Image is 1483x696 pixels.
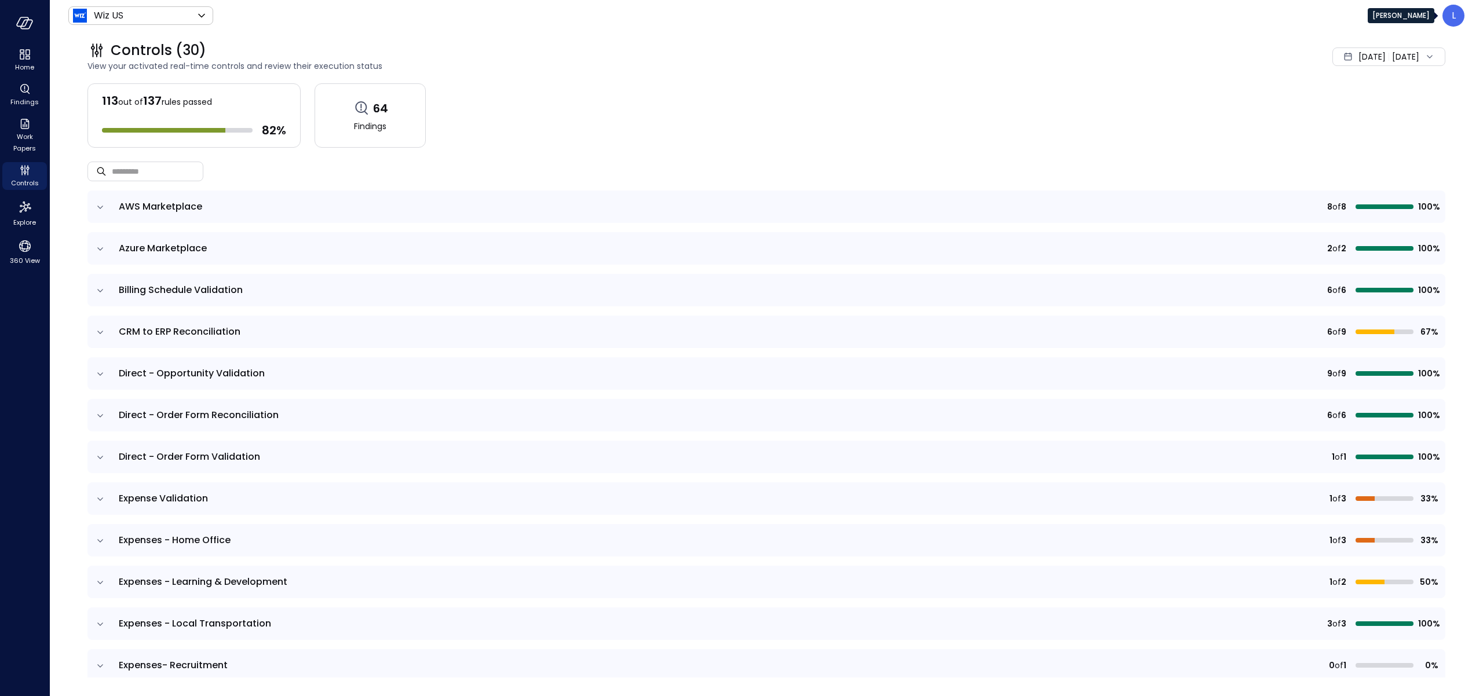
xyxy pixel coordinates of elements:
[1418,409,1438,422] span: 100%
[87,60,1102,72] span: View your activated real-time controls and review their execution status
[2,162,47,190] div: Controls
[94,660,106,672] button: expand row
[119,658,228,672] span: Expenses- Recruitment
[94,410,106,422] button: expand row
[1341,409,1346,422] span: 6
[119,450,260,463] span: Direct - Order Form Validation
[1341,367,1346,380] span: 9
[1358,50,1386,63] span: [DATE]
[1418,284,1438,296] span: 100%
[1332,617,1341,630] span: of
[94,327,106,338] button: expand row
[1343,659,1346,672] span: 1
[94,285,106,296] button: expand row
[15,61,34,73] span: Home
[1327,200,1332,213] span: 8
[1418,492,1438,505] span: 33%
[1341,284,1346,296] span: 6
[119,617,271,630] span: Expenses - Local Transportation
[10,96,39,108] span: Findings
[1329,659,1335,672] span: 0
[1341,200,1346,213] span: 8
[1343,450,1346,463] span: 1
[1332,200,1341,213] span: of
[1418,325,1438,338] span: 67%
[1418,200,1438,213] span: 100%
[1332,576,1341,588] span: of
[1418,576,1438,588] span: 50%
[1329,534,1332,547] span: 1
[143,93,162,109] span: 137
[1332,242,1341,255] span: of
[1418,450,1438,463] span: 100%
[1341,576,1346,588] span: 2
[94,9,123,23] p: Wiz US
[1327,409,1332,422] span: 6
[373,101,388,116] span: 64
[1341,492,1346,505] span: 3
[119,533,231,547] span: Expenses - Home Office
[1332,409,1341,422] span: of
[1332,284,1341,296] span: of
[1418,659,1438,672] span: 0%
[1341,617,1346,630] span: 3
[315,83,426,148] a: 64Findings
[2,236,47,268] div: 360 View
[119,200,202,213] span: AWS Marketplace
[1329,576,1332,588] span: 1
[94,202,106,213] button: expand row
[119,325,240,338] span: CRM to ERP Reconciliation
[1332,325,1341,338] span: of
[102,93,118,109] span: 113
[262,123,286,138] span: 82 %
[119,575,287,588] span: Expenses - Learning & Development
[1418,367,1438,380] span: 100%
[94,368,106,380] button: expand row
[94,618,106,630] button: expand row
[1418,242,1438,255] span: 100%
[354,120,386,133] span: Findings
[1329,492,1332,505] span: 1
[119,367,265,380] span: Direct - Opportunity Validation
[1332,367,1341,380] span: of
[162,96,212,108] span: rules passed
[1335,659,1343,672] span: of
[1418,534,1438,547] span: 33%
[73,9,87,23] img: Icon
[1452,9,1456,23] p: L
[119,408,279,422] span: Direct - Order Form Reconciliation
[1327,284,1332,296] span: 6
[11,177,39,189] span: Controls
[2,197,47,229] div: Explore
[2,46,47,74] div: Home
[1341,534,1346,547] span: 3
[2,81,47,109] div: Findings
[94,493,106,505] button: expand row
[1332,492,1341,505] span: of
[1341,325,1346,338] span: 9
[1418,617,1438,630] span: 100%
[7,131,42,154] span: Work Papers
[119,492,208,505] span: Expense Validation
[1327,367,1332,380] span: 9
[1368,8,1434,23] div: [PERSON_NAME]
[119,283,243,296] span: Billing Schedule Validation
[1327,325,1332,338] span: 6
[94,243,106,255] button: expand row
[2,116,47,155] div: Work Papers
[94,577,106,588] button: expand row
[1335,450,1343,463] span: of
[1327,617,1332,630] span: 3
[94,452,106,463] button: expand row
[1332,450,1335,463] span: 1
[10,255,40,266] span: 360 View
[1327,242,1332,255] span: 2
[119,241,207,255] span: Azure Marketplace
[111,41,206,60] span: Controls (30)
[1332,534,1341,547] span: of
[118,96,143,108] span: out of
[13,217,36,228] span: Explore
[1442,5,1464,27] div: Lee
[94,535,106,547] button: expand row
[1341,242,1346,255] span: 2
